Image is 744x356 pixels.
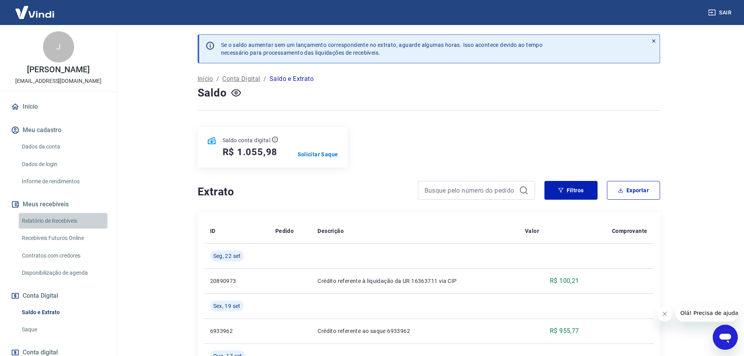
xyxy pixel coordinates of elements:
p: [PERSON_NAME] [27,66,89,74]
button: Meus recebíveis [9,196,107,213]
p: [EMAIL_ADDRESS][DOMAIN_NAME] [15,77,102,85]
span: Seg, 22 set [213,252,241,260]
p: R$ 100,21 [550,276,579,286]
a: Dados da conta [19,139,107,155]
a: Solicitar Saque [298,150,338,158]
p: Valor [525,227,539,235]
img: Vindi [9,0,60,24]
a: Início [9,98,107,115]
p: 20890973 [210,277,263,285]
a: Saldo e Extrato [19,304,107,320]
a: Disponibilização de agenda [19,265,107,281]
p: / [216,74,219,84]
p: / [264,74,266,84]
p: Crédito referente ao saque 6933962 [318,327,512,335]
button: Conta Digital [9,287,107,304]
input: Busque pelo número do pedido [425,184,516,196]
a: Conta Digital [222,74,260,84]
button: Exportar [607,181,660,200]
p: Saldo e Extrato [269,74,314,84]
a: Início [198,74,213,84]
iframe: Botão para abrir a janela de mensagens [713,325,738,350]
button: Sair [707,5,735,20]
p: Descrição [318,227,344,235]
iframe: Fechar mensagem [657,306,673,322]
p: Se o saldo aumentar sem um lançamento correspondente no extrato, aguarde algumas horas. Isso acon... [221,41,543,57]
p: Comprovante [612,227,647,235]
h4: Extrato [198,184,409,200]
a: Relatório de Recebíveis [19,213,107,229]
p: Crédito referente à liquidação da UR 16363711 via CIP [318,277,512,285]
a: Saque [19,322,107,338]
span: Olá! Precisa de ajuda? [5,5,66,12]
a: Recebíveis Futuros Online [19,230,107,246]
p: 6933962 [210,327,263,335]
a: Informe de rendimentos [19,174,107,190]
button: Meu cadastro [9,122,107,139]
h4: Saldo [198,85,227,101]
span: Sex, 19 set [213,302,241,310]
a: Dados de login [19,156,107,172]
h5: R$ 1.055,98 [223,146,278,158]
p: Pedido [275,227,294,235]
div: J [43,31,74,63]
button: Filtros [544,181,598,200]
iframe: Mensagem da empresa [676,304,738,322]
p: ID [210,227,216,235]
p: Saldo conta digital [223,136,271,144]
a: Contratos com credores [19,248,107,264]
p: R$ 955,77 [550,326,579,336]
